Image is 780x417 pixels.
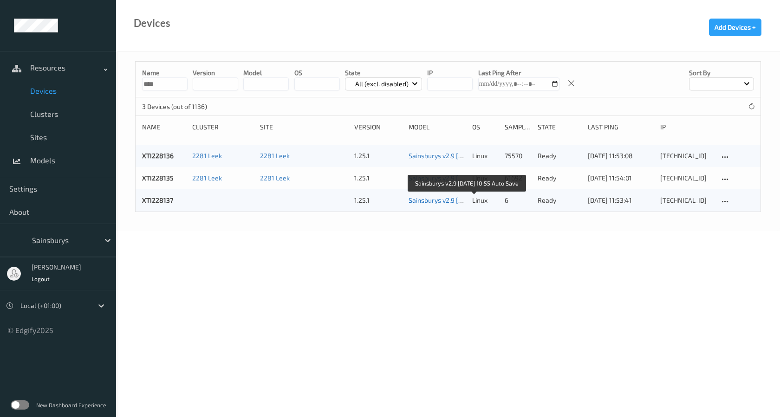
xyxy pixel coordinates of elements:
div: 1.25.1 [354,151,403,160]
div: OS [472,122,499,132]
p: Last Ping After [478,68,559,77]
div: version [354,122,403,132]
div: Site [260,122,347,132]
p: ready [538,151,581,160]
div: [DATE] 11:54:01 [588,173,653,183]
p: linux [472,173,499,183]
p: version [193,68,238,77]
div: State [538,122,581,132]
div: 1.25.1 [354,173,403,183]
div: 6 [505,196,531,205]
p: State [345,68,422,77]
a: 2281 Leek [260,174,290,182]
p: linux [472,151,499,160]
a: Sainsburys v2.9 [DATE] 10:55 Auto Save [409,196,524,204]
a: 2281 Leek [192,152,222,160]
a: 2281 Leek [192,174,222,182]
a: Sainsburys v2.9 [DATE] 10:55 Auto Save [409,174,524,182]
button: Add Devices + [709,19,761,36]
p: Name [142,68,188,77]
a: 2281 Leek [260,152,290,160]
p: All (excl. disabled) [352,79,412,89]
div: [TECHNICAL_ID] [660,151,713,160]
a: XTI228135 [142,174,174,182]
p: 3 Devices (out of 1136) [142,102,212,111]
a: XTI228137 [142,196,173,204]
p: linux [472,196,499,205]
div: ip [660,122,713,132]
div: Samples [505,122,531,132]
p: ready [538,196,581,205]
p: model [243,68,289,77]
div: [DATE] 11:53:41 [588,196,653,205]
div: Devices [134,19,170,28]
p: IP [427,68,473,77]
div: 61692 [505,173,531,183]
div: 1.25.1 [354,196,403,205]
div: [TECHNICAL_ID] [660,196,713,205]
p: Sort by [689,68,754,77]
a: XTI228136 [142,152,174,160]
p: OS [294,68,340,77]
div: [DATE] 11:53:08 [588,151,653,160]
div: Name [142,122,186,132]
div: [TECHNICAL_ID] [660,173,713,183]
div: 75570 [505,151,531,160]
a: Sainsburys v2.9 [DATE] 10:55 Auto Save [409,152,524,160]
div: Last Ping [588,122,653,132]
p: ready [538,173,581,183]
div: Model [409,122,466,132]
div: Cluster [192,122,253,132]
